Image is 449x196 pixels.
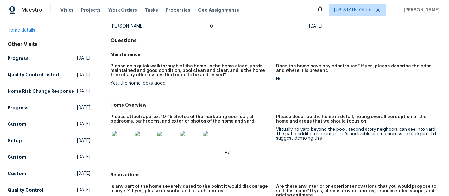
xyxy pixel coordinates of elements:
[8,55,28,61] h5: Progress
[309,24,408,28] div: [DATE]
[22,7,42,13] span: Maestro
[276,64,436,73] h5: Does the home have any odor issues? If yes, please describe the odor and where it is present.
[77,104,90,111] span: [DATE]
[8,69,90,80] a: Quality Control Listed[DATE]
[111,81,271,85] div: Yes, the home looks good.
[77,137,90,144] span: [DATE]
[276,77,436,81] div: No
[77,121,90,127] span: [DATE]
[198,7,239,13] span: Geo Assignments
[401,7,440,13] span: [PERSON_NAME]
[8,28,35,33] a: Home details
[8,168,90,179] a: Custom[DATE]
[111,51,441,58] h5: Maintenance
[111,102,441,108] h5: Home Overview
[166,7,190,13] span: Properties
[8,135,90,146] a: Setup[DATE]
[77,187,90,193] span: [DATE]
[210,24,309,28] div: 0
[108,7,137,13] span: Work Orders
[8,85,90,97] a: Home Risk Change Response[DATE]
[8,88,74,94] h5: Home Risk Change Response
[145,8,158,12] span: Tasks
[8,72,59,78] h5: Quality Control Listed
[334,7,371,13] span: [US_STATE] Other
[60,7,73,13] span: Visits
[77,55,90,61] span: [DATE]
[276,115,436,123] h5: Please describe the home in detail, noting overall perception of the home and areas that we shoul...
[8,187,43,193] h5: Quality Control
[8,121,26,127] h5: Custom
[81,7,101,13] span: Projects
[77,170,90,177] span: [DATE]
[77,154,90,160] span: [DATE]
[8,41,90,47] div: Other Visits
[8,151,90,163] a: Custom[DATE]
[111,172,441,178] h5: Renovations
[8,170,26,177] h5: Custom
[276,127,436,141] div: Virtually no yard beyond the pool, second story neighbors can see into yard. The patio addition i...
[111,37,441,44] h4: Questions
[8,102,90,113] a: Progress[DATE]
[8,104,28,111] h5: Progress
[111,184,271,193] h5: Is any part of the home severely dated to the point it would discourage a buyer? If yes, please d...
[8,118,90,130] a: Custom[DATE]
[224,151,230,155] span: +7
[8,53,90,64] a: Progress[DATE]
[111,115,271,123] h5: Please attach approx. 10-15 photos of the marketing cooridor, all bedrooms, bathrooms, and exteri...
[8,154,26,160] h5: Custom
[77,88,90,94] span: [DATE]
[111,24,210,28] div: [PERSON_NAME]
[77,72,90,78] span: [DATE]
[8,184,90,196] a: Quality Control[DATE]
[111,64,271,77] h5: Please do a quick walkthrough of the home. Is the home clean, yards maintained and good condition...
[8,137,22,144] h5: Setup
